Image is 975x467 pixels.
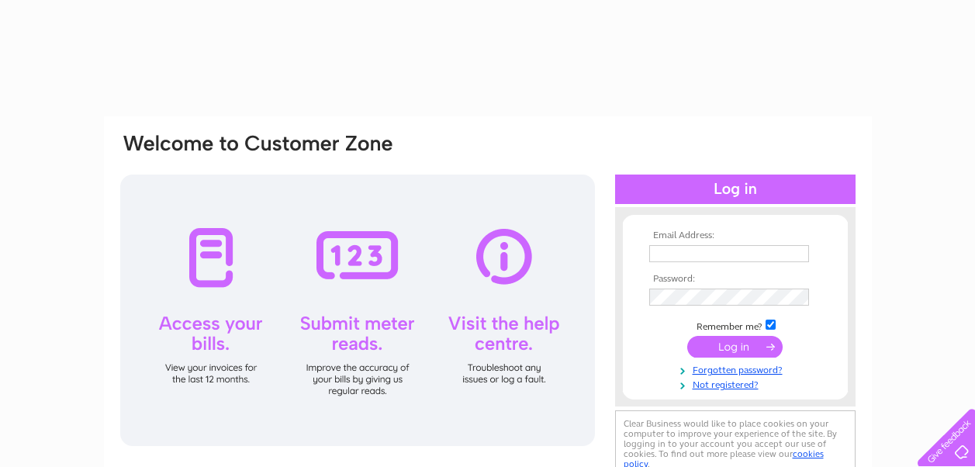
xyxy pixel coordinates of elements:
[645,230,825,241] th: Email Address:
[645,274,825,285] th: Password:
[645,317,825,333] td: Remember me?
[649,376,825,391] a: Not registered?
[649,361,825,376] a: Forgotten password?
[687,336,783,358] input: Submit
